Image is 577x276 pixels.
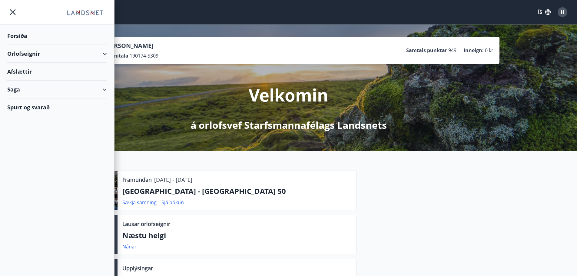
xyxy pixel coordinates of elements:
[122,199,157,206] a: Sækja samning
[249,83,328,106] p: Velkomin
[406,47,447,54] p: Samtals punktar
[555,5,570,19] button: H
[64,7,107,19] img: union_logo
[7,81,107,98] div: Saga
[104,42,158,50] p: [PERSON_NAME]
[122,264,153,272] p: Upplýsingar
[154,176,192,184] p: [DATE] - [DATE]
[191,118,387,132] p: á orlofsvef Starfsmannafélags Landsnets
[122,186,351,196] p: [GEOGRAPHIC_DATA] - [GEOGRAPHIC_DATA] 50
[448,47,456,54] span: 949
[7,63,107,81] div: Afslættir
[104,52,128,59] p: Kennitala
[122,243,137,250] a: Nánar
[161,199,184,206] a: Sjá bókun
[130,52,158,59] span: 190174-5309
[561,9,564,15] span: H
[7,27,107,45] div: Forsíða
[7,45,107,63] div: Orlofseignir
[464,47,484,54] p: Inneign :
[7,7,18,18] button: menu
[122,220,170,228] p: Lausar orlofseignir
[122,230,351,241] p: Næstu helgi
[485,47,495,54] span: 0 kr.
[535,7,554,18] button: ÍS
[7,98,107,116] div: Spurt og svarað
[122,176,152,184] p: Framundan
